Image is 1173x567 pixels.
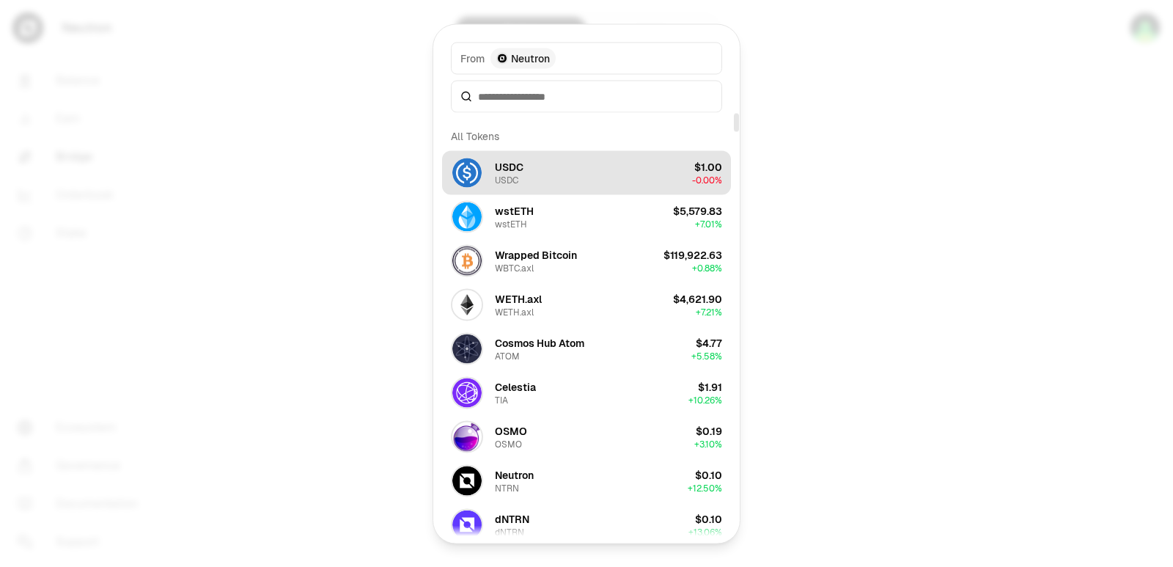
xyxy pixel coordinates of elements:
[442,414,731,458] button: OSMO LogoOSMOOSMO$0.19+3.10%
[663,247,722,262] div: $119,922.63
[496,52,508,64] img: Neutron Logo
[452,466,482,495] img: NTRN Logo
[495,526,524,538] div: dNTRN
[688,394,722,406] span: + 10.26%
[452,334,482,363] img: ATOM Logo
[495,218,527,230] div: wstETH
[452,422,482,451] img: OSMO Logo
[495,247,577,262] div: Wrapped Bitcoin
[442,121,731,150] div: All Tokens
[692,262,722,274] span: + 0.88%
[688,482,722,494] span: + 12.50%
[495,482,519,494] div: NTRN
[495,306,534,318] div: WETH.axl
[495,511,529,526] div: dNTRN
[695,511,722,526] div: $0.10
[698,379,722,394] div: $1.91
[691,350,722,362] span: + 5.58%
[451,42,722,74] button: FromNeutron LogoNeutron
[495,379,536,394] div: Celestia
[452,378,482,407] img: TIA Logo
[495,159,523,174] div: USDC
[696,423,722,438] div: $0.19
[495,350,520,362] div: ATOM
[695,467,722,482] div: $0.10
[495,262,534,274] div: WBTC.axl
[692,174,722,186] span: -0.00%
[495,467,534,482] div: Neutron
[442,370,731,414] button: TIA LogoCelestiaTIA$1.91+10.26%
[495,335,584,350] div: Cosmos Hub Atom
[442,238,731,282] button: WBTC.axl LogoWrapped BitcoinWBTC.axl$119,922.63+0.88%
[442,150,731,194] button: USDC LogoUSDCUSDC$1.00-0.00%
[452,246,482,275] img: WBTC.axl Logo
[495,203,534,218] div: wstETH
[442,282,731,326] button: WETH.axl LogoWETH.axlWETH.axl$4,621.90+7.21%
[495,394,508,406] div: TIA
[452,158,482,187] img: USDC Logo
[442,458,731,502] button: NTRN LogoNeutronNTRN$0.10+12.50%
[442,194,731,238] button: wstETH LogowstETHwstETH$5,579.83+7.01%
[442,502,731,546] button: dNTRN LogodNTRNdNTRN$0.10+13.06%
[694,159,722,174] div: $1.00
[694,438,722,450] span: + 3.10%
[696,335,722,350] div: $4.77
[673,203,722,218] div: $5,579.83
[511,51,550,65] span: Neutron
[495,291,542,306] div: WETH.axl
[495,438,522,450] div: OSMO
[688,526,722,538] span: + 13.06%
[696,306,722,318] span: + 7.21%
[460,51,485,65] span: From
[673,291,722,306] div: $4,621.90
[442,326,731,370] button: ATOM LogoCosmos Hub AtomATOM$4.77+5.58%
[495,174,518,186] div: USDC
[452,202,482,231] img: wstETH Logo
[695,218,722,230] span: + 7.01%
[452,290,482,319] img: WETH.axl Logo
[452,510,482,539] img: dNTRN Logo
[495,423,527,438] div: OSMO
